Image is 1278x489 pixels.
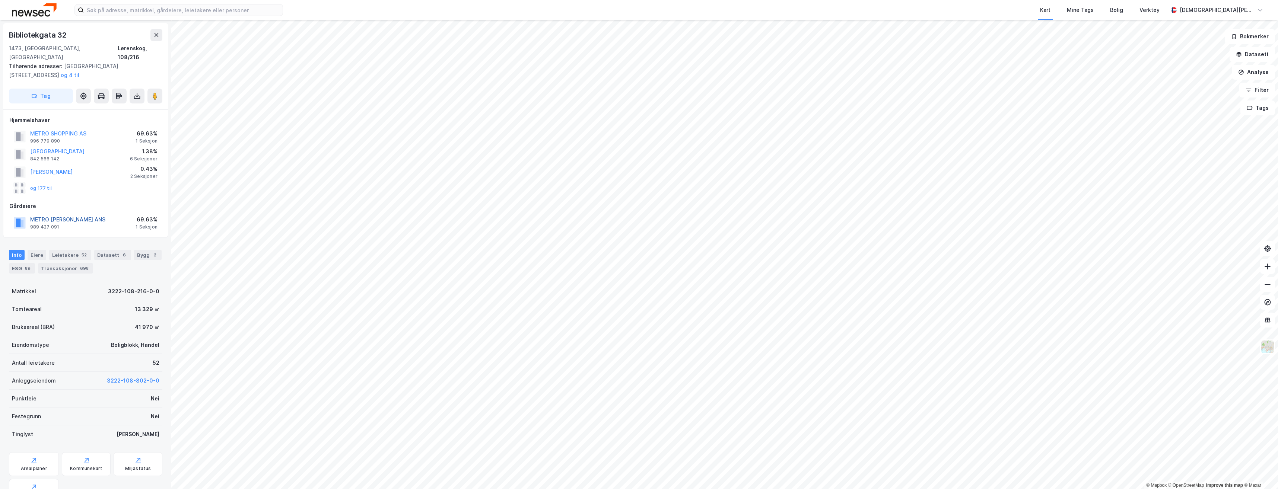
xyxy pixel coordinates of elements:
[111,341,159,349] div: Boligblokk, Handel
[12,323,55,332] div: Bruksareal (BRA)
[12,3,57,16] img: newsec-logo.f6e21ccffca1b3a03d2d.png
[1110,6,1123,15] div: Bolig
[118,44,162,62] div: Lørenskog, 108/216
[1146,483,1167,488] a: Mapbox
[151,251,159,259] div: 2
[80,251,88,259] div: 52
[23,265,32,272] div: 89
[12,358,55,367] div: Antall leietakere
[130,173,158,179] div: 2 Seksjoner
[70,466,102,472] div: Kommunekart
[125,466,151,472] div: Miljøstatus
[1240,100,1275,115] button: Tags
[1040,6,1050,15] div: Kart
[1241,453,1278,489] div: Kontrollprogram for chat
[9,29,68,41] div: Bibliotekgata 32
[1206,483,1243,488] a: Improve this map
[151,412,159,421] div: Nei
[135,323,159,332] div: 41 970 ㎡
[1230,47,1275,62] button: Datasett
[30,156,59,162] div: 842 566 142
[136,129,158,138] div: 69.63%
[28,250,46,260] div: Eiere
[12,394,36,403] div: Punktleie
[121,251,128,259] div: 6
[130,164,158,173] div: 0.43%
[1239,83,1275,98] button: Filter
[94,250,131,260] div: Datasett
[12,287,36,296] div: Matrikkel
[107,376,159,385] button: 3222-108-802-0-0
[30,224,59,230] div: 989 427 091
[12,430,33,439] div: Tinglyst
[9,63,64,69] span: Tilhørende adresser:
[9,263,35,274] div: ESG
[49,250,91,260] div: Leietakere
[135,305,159,314] div: 13 329 ㎡
[9,62,156,80] div: [GEOGRAPHIC_DATA][STREET_ADDRESS]
[151,394,159,403] div: Nei
[9,202,162,211] div: Gårdeiere
[12,376,56,385] div: Anleggseiendom
[1067,6,1094,15] div: Mine Tags
[117,430,159,439] div: [PERSON_NAME]
[79,265,90,272] div: 698
[136,138,158,144] div: 1 Seksjon
[153,358,159,367] div: 52
[1225,29,1275,44] button: Bokmerker
[1180,6,1254,15] div: [DEMOGRAPHIC_DATA][PERSON_NAME]
[12,341,49,349] div: Eiendomstype
[12,305,42,314] div: Tomteareal
[84,4,283,16] input: Søk på adresse, matrikkel, gårdeiere, leietakere eller personer
[1241,453,1278,489] iframe: Chat Widget
[9,44,118,62] div: 1473, [GEOGRAPHIC_DATA], [GEOGRAPHIC_DATA]
[9,89,73,103] button: Tag
[136,224,158,230] div: 1 Seksjon
[108,287,159,296] div: 3222-108-216-0-0
[30,138,60,144] div: 996 779 890
[9,250,25,260] div: Info
[136,215,158,224] div: 69.63%
[12,412,41,421] div: Festegrunn
[21,466,47,472] div: Arealplaner
[130,147,158,156] div: 1.38%
[1139,6,1160,15] div: Verktøy
[38,263,93,274] div: Transaksjoner
[9,116,162,125] div: Hjemmelshaver
[1260,340,1275,354] img: Z
[130,156,158,162] div: 6 Seksjoner
[134,250,162,260] div: Bygg
[1232,65,1275,80] button: Analyse
[1168,483,1204,488] a: OpenStreetMap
